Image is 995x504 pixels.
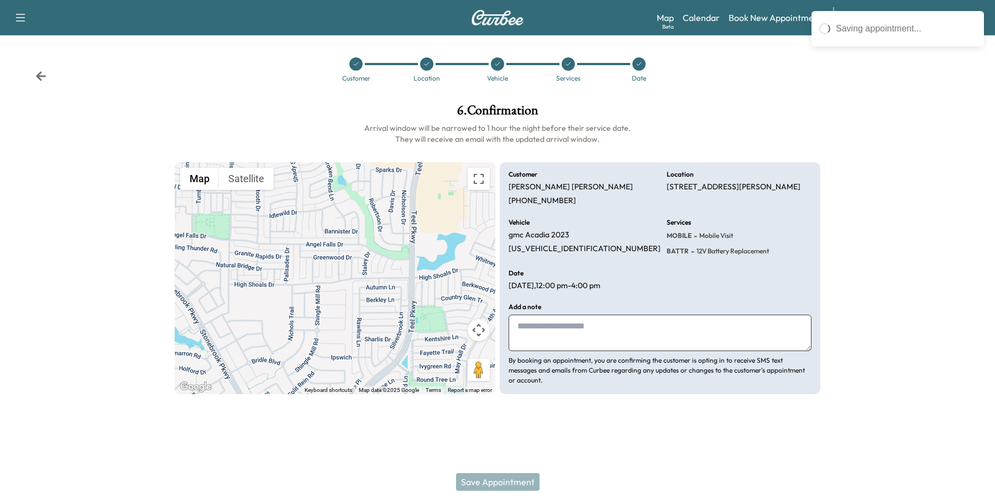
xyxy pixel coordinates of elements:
[509,244,661,254] p: [US_VEHICLE_IDENTIFICATION_NUMBER]
[556,75,580,82] div: Services
[632,75,646,82] div: Date
[471,10,524,25] img: Curbee Logo
[219,168,274,190] button: Show satellite imagery
[180,168,219,190] button: Show street map
[509,196,576,206] p: [PHONE_NUMBER]
[692,230,697,241] span: -
[667,182,800,192] p: [STREET_ADDRESS][PERSON_NAME]
[305,386,352,394] button: Keyboard shortcuts
[487,75,508,82] div: Vehicle
[468,359,490,381] button: Drag Pegman onto the map to open Street View
[342,75,370,82] div: Customer
[667,219,691,226] h6: Services
[662,23,674,31] div: Beta
[667,247,689,256] span: BATTR
[509,304,541,310] h6: Add a note
[177,380,214,394] img: Google
[667,231,692,240] span: MOBILE
[177,380,214,394] a: Open this area in Google Maps (opens a new window)
[694,247,769,256] span: 12V Battery Replacement
[729,11,822,24] a: Book New Appointment
[468,319,490,341] button: Map camera controls
[683,11,720,24] a: Calendar
[657,11,674,24] a: MapBeta
[509,182,633,192] p: [PERSON_NAME] [PERSON_NAME]
[509,171,537,178] h6: Customer
[426,387,441,393] a: Terms (opens in new tab)
[359,387,419,393] span: Map data ©2025 Google
[836,22,976,35] div: Saving appointment...
[35,71,46,82] div: Back
[689,246,694,257] span: -
[509,281,600,291] p: [DATE] , 12:00 pm - 4:00 pm
[509,270,523,277] h6: Date
[509,219,530,226] h6: Vehicle
[413,75,440,82] div: Location
[667,171,694,178] h6: Location
[509,356,811,385] p: By booking an appointment, you are confirming the customer is opting in to receive SMS text messa...
[697,231,734,240] span: Mobile Visit
[175,104,820,123] h1: 6 . Confirmation
[175,123,820,145] h6: Arrival window will be narrowed to 1 hour the night before their service date. They will receive ...
[509,230,569,240] p: gmc Acadia 2023
[468,168,490,190] button: Toggle fullscreen view
[448,387,492,393] a: Report a map error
